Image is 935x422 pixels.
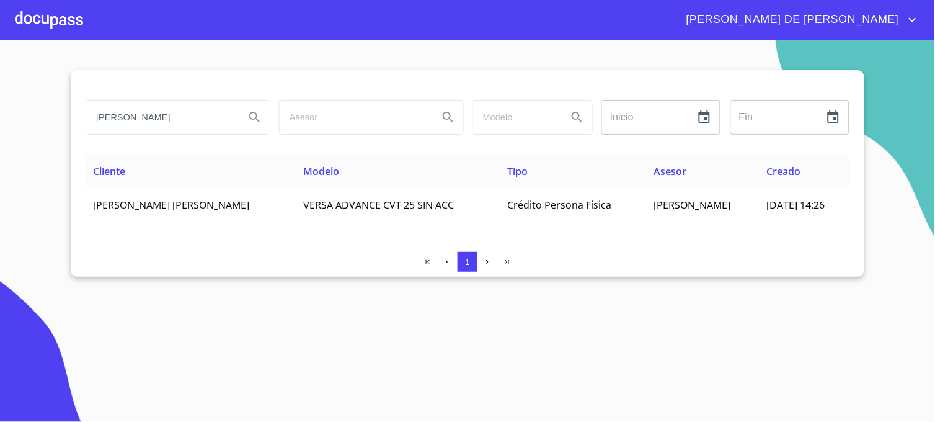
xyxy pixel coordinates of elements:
[562,102,592,132] button: Search
[507,164,528,178] span: Tipo
[304,164,340,178] span: Modelo
[677,10,905,30] span: [PERSON_NAME] DE [PERSON_NAME]
[473,101,557,134] input: search
[240,102,270,132] button: Search
[280,101,428,134] input: search
[304,198,454,212] span: VERSA ADVANCE CVT 25 SIN ACC
[465,258,469,267] span: 1
[86,101,235,134] input: search
[93,164,125,178] span: Cliente
[767,198,825,212] span: [DATE] 14:26
[93,198,249,212] span: [PERSON_NAME] [PERSON_NAME]
[767,164,801,178] span: Creado
[507,198,611,212] span: Crédito Persona Física
[458,252,477,272] button: 1
[654,198,731,212] span: [PERSON_NAME]
[677,10,920,30] button: account of current user
[654,164,687,178] span: Asesor
[433,102,463,132] button: Search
